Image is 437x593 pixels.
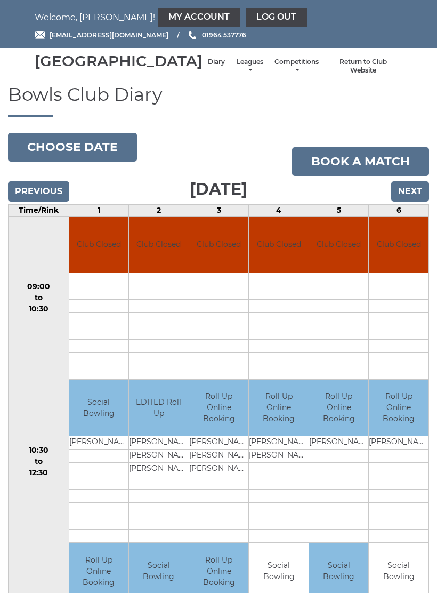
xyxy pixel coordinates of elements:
a: Leagues [236,58,264,75]
td: Club Closed [369,217,428,273]
td: [PERSON_NAME] [129,450,189,463]
td: [PERSON_NAME] [249,450,309,463]
nav: Welcome, [PERSON_NAME]! [35,8,402,27]
td: [PERSON_NAME] [129,463,189,476]
td: Roll Up Online Booking [369,380,428,436]
td: 5 [309,205,369,217]
td: [PERSON_NAME] [189,436,249,450]
td: 10:30 to 12:30 [9,380,69,543]
td: Club Closed [249,217,309,273]
input: Previous [8,181,69,202]
td: [PERSON_NAME] [189,450,249,463]
td: [PERSON_NAME] [369,436,428,450]
input: Next [391,181,429,202]
td: Roll Up Online Booking [309,380,369,436]
td: [PERSON_NAME] [189,463,249,476]
a: Book a match [292,147,429,176]
button: Choose date [8,133,137,162]
span: [EMAIL_ADDRESS][DOMAIN_NAME] [50,31,168,39]
td: 09:00 to 10:30 [9,217,69,380]
a: Phone us 01964 537776 [187,30,246,40]
a: Email [EMAIL_ADDRESS][DOMAIN_NAME] [35,30,168,40]
td: 2 [129,205,189,217]
a: Return to Club Website [329,58,397,75]
td: 6 [369,205,429,217]
td: Club Closed [309,217,369,273]
a: Competitions [274,58,319,75]
td: Roll Up Online Booking [249,380,309,436]
a: Log out [246,8,307,27]
td: Time/Rink [9,205,69,217]
td: EDITED Roll Up [129,380,189,436]
td: 1 [69,205,129,217]
img: Phone us [189,31,196,39]
td: [PERSON_NAME] [309,436,369,450]
td: [PERSON_NAME] [129,436,189,450]
a: Diary [208,58,225,67]
a: My Account [158,8,240,27]
td: Club Closed [189,217,249,273]
h1: Bowls Club Diary [8,85,429,117]
td: 4 [249,205,309,217]
img: Email [35,31,45,39]
span: 01964 537776 [202,31,246,39]
td: 3 [189,205,249,217]
td: [PERSON_NAME] [69,436,129,450]
td: Club Closed [129,217,189,273]
td: Club Closed [69,217,129,273]
td: [PERSON_NAME] [249,436,309,450]
td: Roll Up Online Booking [189,380,249,436]
td: Social Bowling [69,380,129,436]
div: [GEOGRAPHIC_DATA] [35,53,203,69]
